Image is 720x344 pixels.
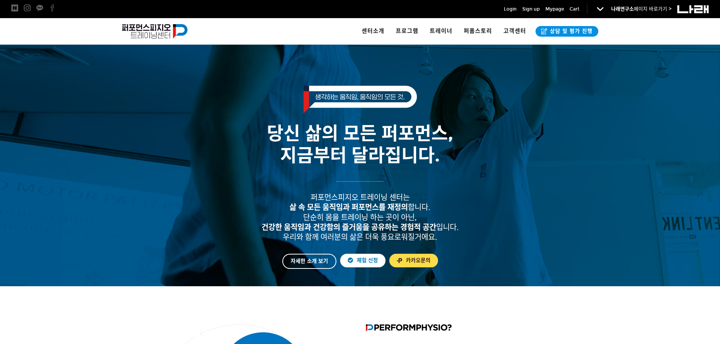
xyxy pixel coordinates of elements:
span: 합니다. [290,203,430,212]
span: 당신 삶의 모든 퍼포먼스, 지금부터 달라집니다. [267,122,453,167]
strong: 삶 속 모든 움직임과 퍼포먼스를 재정의 [290,203,408,212]
span: 우리와 함께 여러분의 삶은 더욱 풍요로워질거에요. [283,233,437,242]
a: Login [504,5,517,13]
span: 퍼포먼스피지오 트레이닝 센터는 [311,193,410,202]
a: Mypage [545,5,564,13]
strong: 건강한 움직임과 건강함의 즐거움을 공유하는 경험적 공간 [262,223,436,232]
a: 고객센터 [498,18,532,45]
a: 상담 및 평가 진행 [536,26,598,37]
a: 센터소개 [356,18,390,45]
span: 단순히 몸을 트레이닝 하는 곳이 아닌, [303,213,417,222]
img: 생각하는 움직임, 움직임의 모든 것. [303,86,417,113]
a: Cart [570,5,579,13]
a: Sign up [522,5,540,13]
img: 퍼포먼스피지오란? [366,324,452,332]
span: 고객센터 [503,28,526,34]
span: 입니다. [262,223,459,232]
a: 자세한 소개 보기 [282,254,336,269]
strong: 나래연구소 [611,6,634,12]
span: 퍼폼스토리 [464,28,492,34]
a: 트레이너 [424,18,458,45]
a: 프로그램 [390,18,424,45]
span: 상담 및 평가 진행 [548,28,593,35]
a: 카카오문의 [389,254,438,267]
a: 나래연구소페이지 바로가기 > [611,6,672,12]
a: 퍼폼스토리 [458,18,498,45]
span: 프로그램 [396,28,418,34]
span: 트레이너 [430,28,452,34]
span: 센터소개 [362,28,384,34]
a: 체험 신청 [340,254,386,267]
